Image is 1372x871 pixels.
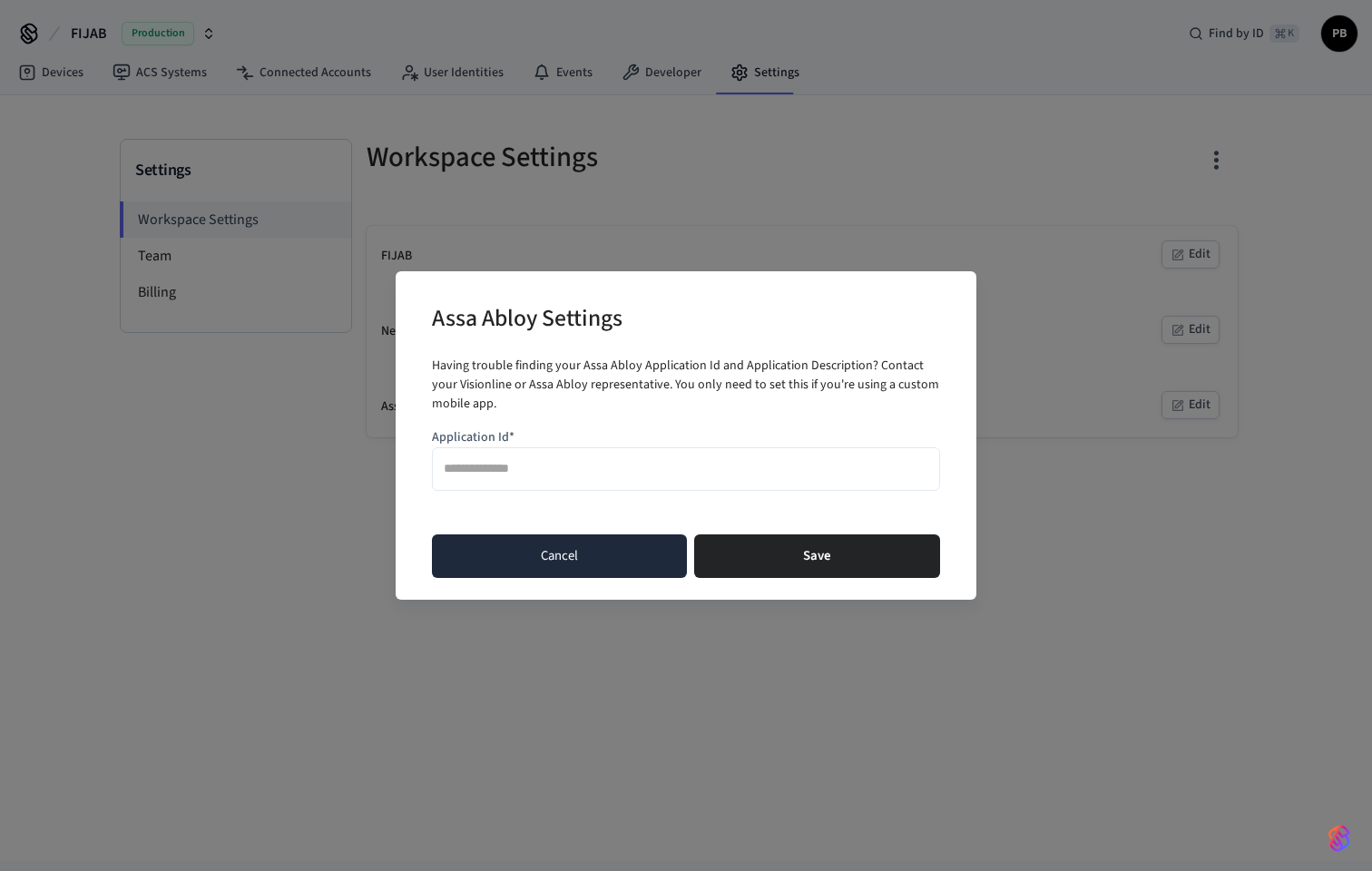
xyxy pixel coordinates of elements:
[1328,824,1350,853] img: SeamLogoGradient.69752ec5.svg
[432,293,622,348] h2: Assa Abloy Settings
[694,534,940,578] button: Save
[432,357,940,414] div: Having trouble finding your Assa Abloy Application Id and Application Description? Contact your V...
[432,534,687,578] button: Cancel
[432,428,514,446] label: Application Id*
